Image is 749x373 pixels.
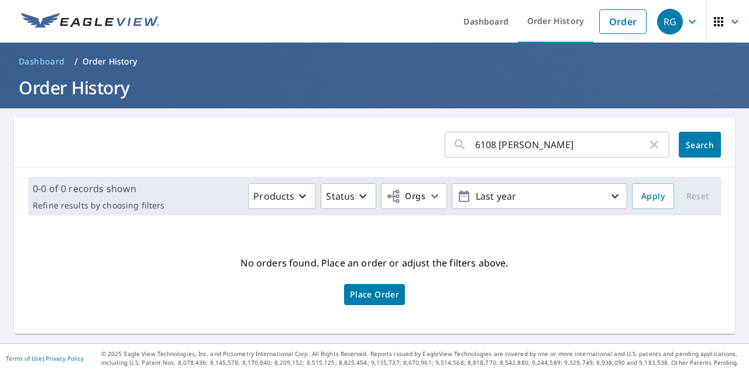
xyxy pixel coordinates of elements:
[33,182,164,196] p: 0-0 of 0 records shown
[688,139,712,150] span: Search
[679,132,721,158] button: Search
[6,355,84,362] p: |
[632,183,674,209] button: Apply
[641,189,665,204] span: Apply
[350,292,399,297] span: Place Order
[19,56,65,67] span: Dashboard
[14,52,735,71] nav: breadcrumb
[14,76,735,100] h1: Order History
[253,189,294,203] p: Products
[33,200,164,211] p: Refine results by choosing filters
[21,13,159,30] img: EV Logo
[471,186,608,207] p: Last year
[240,254,508,272] p: No orders found. Place an order or adjust the filters above.
[657,9,683,35] div: RG
[83,56,138,67] p: Order History
[452,183,627,209] button: Last year
[14,52,70,71] a: Dashboard
[475,128,647,161] input: Address, Report #, Claim ID, etc.
[386,189,425,204] span: Orgs
[326,189,355,203] p: Status
[248,183,316,209] button: Products
[74,54,78,69] li: /
[101,350,743,367] p: © 2025 Eagle View Technologies, Inc. and Pictometry International Corp. All Rights Reserved. Repo...
[321,183,376,209] button: Status
[381,183,447,209] button: Orgs
[46,354,84,362] a: Privacy Policy
[6,354,42,362] a: Terms of Use
[344,284,405,305] a: Place Order
[599,9,647,34] a: Order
